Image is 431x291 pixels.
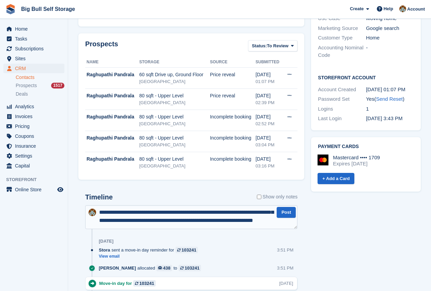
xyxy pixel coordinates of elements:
[210,71,256,78] div: Price reveal
[256,134,282,142] div: [DATE]
[99,239,113,244] div: [DATE]
[16,91,64,98] a: Deals
[318,115,366,123] div: Last Login
[3,122,64,131] a: menu
[210,57,256,68] th: Source
[277,247,293,253] div: 3:51 PM
[318,105,366,113] div: Logins
[15,151,56,161] span: Settings
[3,102,64,111] a: menu
[3,112,64,121] a: menu
[3,141,64,151] a: menu
[139,99,210,106] div: [GEOGRAPHIC_DATA]
[257,193,261,200] input: Show only notes
[3,54,64,63] a: menu
[85,40,118,53] h2: Prospects
[16,82,64,89] a: Prospects 1517
[139,156,210,163] div: 80 sqft - Upper Level
[407,6,425,13] span: Account
[318,15,366,22] div: Use Case
[15,185,56,194] span: Online Store
[139,120,210,127] div: [GEOGRAPHIC_DATA]
[318,155,328,165] img: Mastercard Logo
[366,115,402,121] time: 2025-08-23 14:43:14 UTC
[376,96,403,102] a: Send Reset
[15,24,56,34] span: Home
[89,209,96,216] img: Mike Llewellen Palmer
[252,43,267,49] span: Status:
[163,265,171,271] div: 438
[384,5,393,12] span: Help
[256,57,282,68] th: Submitted
[15,44,56,53] span: Subscriptions
[256,99,282,106] div: 02:39 PM
[3,131,64,141] a: menu
[15,131,56,141] span: Coupons
[279,280,293,287] div: [DATE]
[85,193,113,201] h2: Timeline
[256,120,282,127] div: 02:52 PM
[318,95,366,103] div: Password Set
[51,83,64,88] div: 1517
[5,4,16,14] img: stora-icon-8386f47178a22dfd0bd8f6a31ec36ba5ce8667c1dd55bd0f319d3a0aa187defe.svg
[3,34,64,44] a: menu
[87,134,139,142] div: Raghupathi Pandrala
[366,95,414,103] div: Yes
[256,113,282,120] div: [DATE]
[87,113,139,120] div: Raghupathi Pandrala
[179,265,201,271] a: 103241
[210,92,256,99] div: Price reveal
[318,44,366,59] div: Accounting Nominal Code
[256,92,282,99] div: [DATE]
[318,74,414,81] h2: Storefront Account
[87,71,139,78] div: Raghupathi Pandrala
[256,142,282,148] div: 03:04 PM
[366,44,414,59] div: -
[256,71,282,78] div: [DATE]
[366,105,414,113] div: 1
[139,113,210,120] div: 80 sqft - Upper Level
[3,44,64,53] a: menu
[210,156,256,163] div: Incomplete booking
[175,247,198,253] a: 103241
[99,280,159,287] div: Move-in day for
[15,64,56,73] span: CRM
[210,113,256,120] div: Incomplete booking
[18,3,78,15] a: Big Bull Self Storage
[15,141,56,151] span: Insurance
[3,161,64,171] a: menu
[366,34,414,42] div: Home
[139,163,210,169] div: [GEOGRAPHIC_DATA]
[374,96,404,102] span: ( )
[318,34,366,42] div: Customer Type
[256,163,282,169] div: 03:16 PM
[3,24,64,34] a: menu
[139,78,210,85] div: [GEOGRAPHIC_DATA]
[318,25,366,32] div: Marketing Source
[15,112,56,121] span: Invoices
[318,173,354,184] a: + Add a Card
[16,74,64,81] a: Contacts
[139,57,210,68] th: Storage
[56,185,64,194] a: Preview store
[318,86,366,94] div: Account Created
[156,265,172,271] a: 438
[256,78,282,85] div: 01:07 PM
[87,92,139,99] div: Raghupathi Pandrala
[318,144,414,149] h2: Payment cards
[15,34,56,44] span: Tasks
[15,102,56,111] span: Analytics
[277,207,296,218] button: Post
[182,247,196,253] div: 103241
[185,265,199,271] div: 103241
[350,5,364,12] span: Create
[248,40,297,51] button: Status: To Review
[15,161,56,171] span: Capital
[99,247,110,253] span: Stora
[267,43,288,49] span: To Review
[139,71,210,78] div: 60 sqft Drive up, Ground Floor
[99,265,204,271] div: allocated to
[133,280,156,287] a: 103241
[139,92,210,99] div: 80 sqft - Upper Level
[256,156,282,163] div: [DATE]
